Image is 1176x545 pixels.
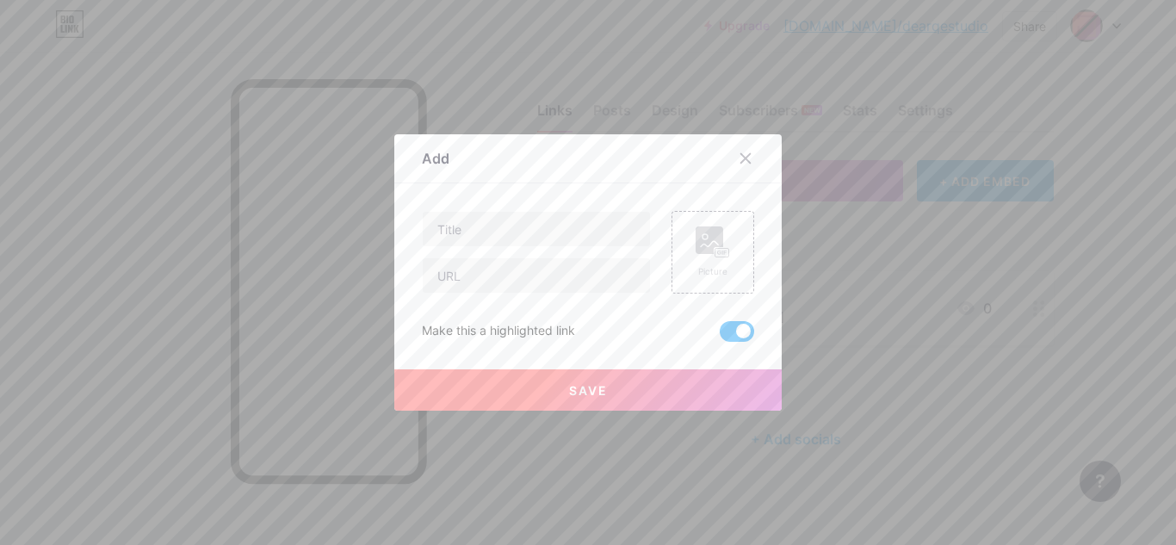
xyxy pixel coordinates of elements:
[422,148,449,169] div: Add
[569,383,608,398] span: Save
[423,258,650,293] input: URL
[422,321,575,342] div: Make this a highlighted link
[696,265,730,278] div: Picture
[423,212,650,246] input: Title
[394,369,782,411] button: Save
